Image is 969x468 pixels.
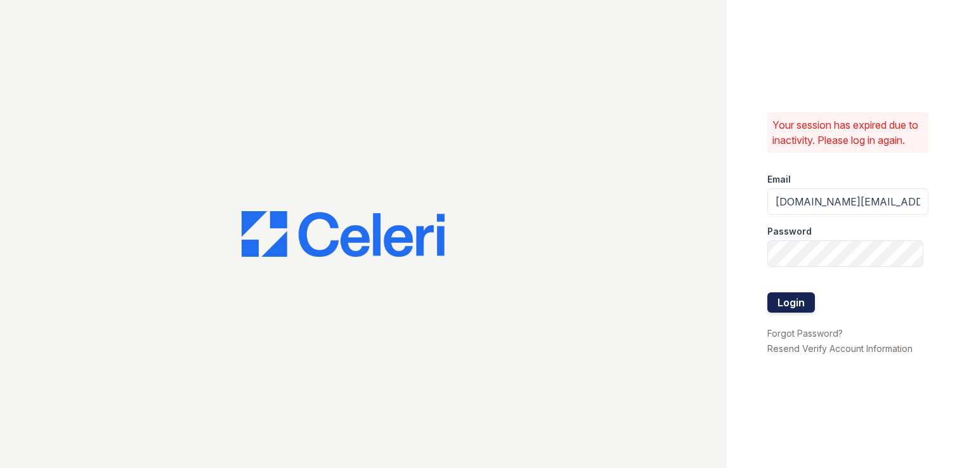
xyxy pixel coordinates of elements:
[767,173,791,186] label: Email
[767,343,913,354] a: Resend Verify Account Information
[772,117,923,148] p: Your session has expired due to inactivity. Please log in again.
[767,225,812,238] label: Password
[242,211,445,257] img: CE_Logo_Blue-a8612792a0a2168367f1c8372b55b34899dd931a85d93a1a3d3e32e68fde9ad4.png
[767,328,843,339] a: Forgot Password?
[767,292,815,313] button: Login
